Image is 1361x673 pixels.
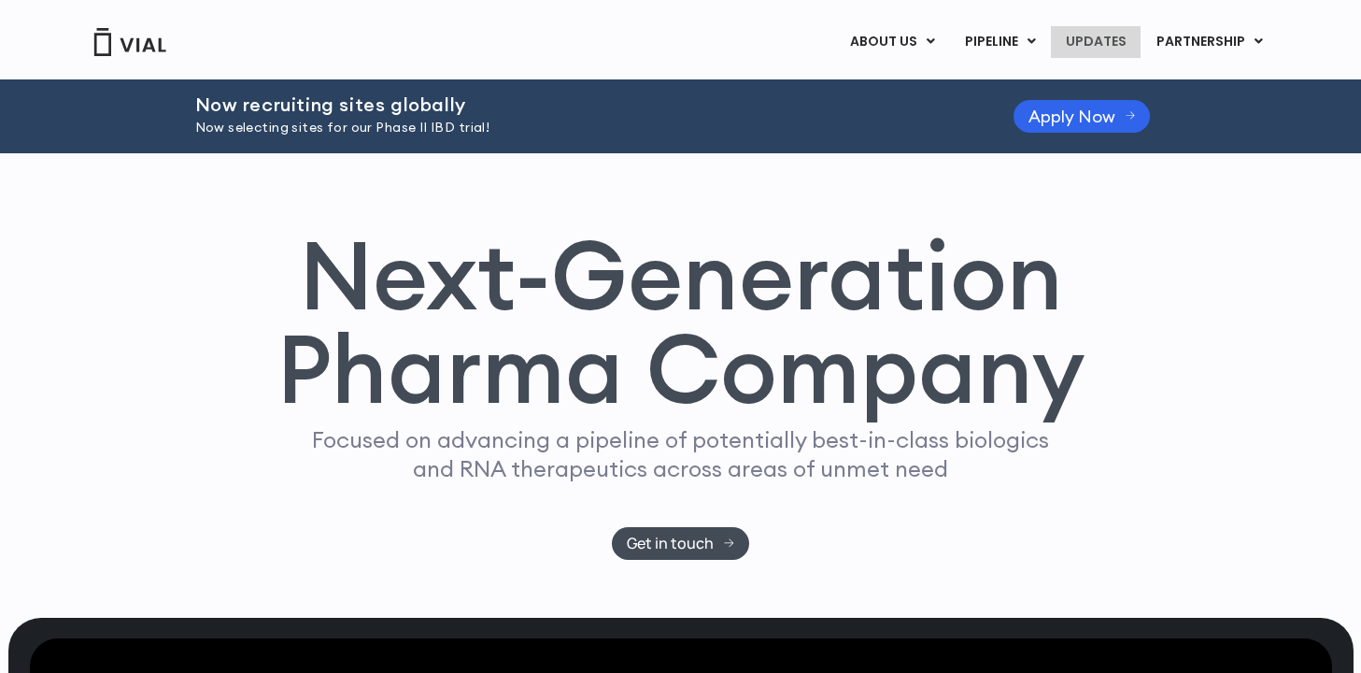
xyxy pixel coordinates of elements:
[835,26,949,58] a: ABOUT USMenu Toggle
[950,26,1050,58] a: PIPELINEMenu Toggle
[305,425,1057,483] p: Focused on advancing a pipeline of potentially best-in-class biologics and RNA therapeutics acros...
[92,28,167,56] img: Vial Logo
[276,228,1085,417] h1: Next-Generation Pharma Company
[1141,26,1278,58] a: PARTNERSHIPMenu Toggle
[1014,100,1151,133] a: Apply Now
[612,527,749,560] a: Get in touch
[195,94,967,115] h2: Now recruiting sites globally
[1051,26,1141,58] a: UPDATES
[1028,109,1115,123] span: Apply Now
[195,118,967,138] p: Now selecting sites for our Phase II IBD trial!
[627,537,714,551] span: Get in touch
